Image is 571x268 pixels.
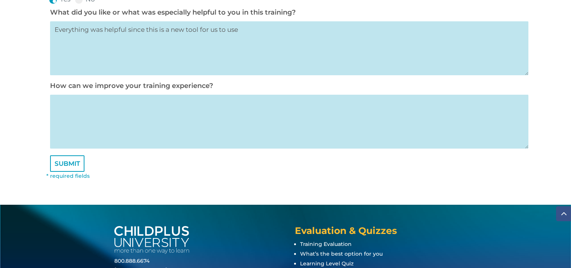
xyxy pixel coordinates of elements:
[300,241,352,247] a: Training Evaluation
[300,260,354,267] a: Learning Level Quiz
[295,226,457,239] h4: Evaluation & Quizzes
[114,258,149,264] a: 800.888.6674
[46,173,90,179] font: * required fields
[300,250,383,257] a: What’s the best option for you
[114,226,189,254] img: white-cpu-wordmark
[50,8,296,16] label: What did you like or what was especially helpful to you in this training?
[50,82,213,90] label: How can we improve your training experience?
[50,155,84,172] input: SUBMIT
